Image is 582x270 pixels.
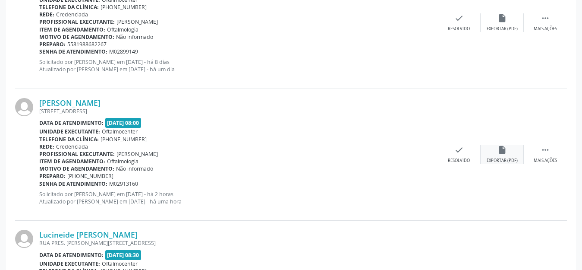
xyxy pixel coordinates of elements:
[541,13,550,23] i: 
[487,26,518,32] div: Exportar (PDF)
[448,158,470,164] div: Resolvido
[101,3,147,11] span: [PHONE_NUMBER]
[107,158,138,165] span: Oftalmologia
[15,230,33,248] img: img
[39,41,66,48] b: Preparo:
[497,13,507,23] i: insert_drive_file
[39,260,100,267] b: Unidade executante:
[39,26,105,33] b: Item de agendamento:
[39,150,115,158] b: Profissional executante:
[107,26,138,33] span: Oftalmologia
[39,11,54,18] b: Rede:
[67,172,113,180] span: [PHONE_NUMBER]
[39,239,437,247] div: RUA PRES. [PERSON_NAME][STREET_ADDRESS]
[39,180,107,187] b: Senha de atendimento:
[105,250,142,260] span: [DATE] 08:30
[105,118,142,128] span: [DATE] 08:00
[116,18,158,25] span: [PERSON_NAME]
[497,145,507,155] i: insert_drive_file
[454,145,464,155] i: check
[39,128,100,135] b: Unidade executante:
[116,33,153,41] span: Não informado
[102,128,138,135] span: Oftalmocenter
[487,158,518,164] div: Exportar (PDF)
[39,58,437,73] p: Solicitado por [PERSON_NAME] em [DATE] - há 8 dias Atualizado por [PERSON_NAME] em [DATE] - há um...
[534,26,557,32] div: Mais ações
[39,230,138,239] a: Lucineide [PERSON_NAME]
[39,108,437,115] div: [STREET_ADDRESS]
[39,136,99,143] b: Telefone da clínica:
[541,145,550,155] i: 
[39,165,114,172] b: Motivo de agendamento:
[15,98,33,116] img: img
[39,48,107,55] b: Senha de atendimento:
[39,33,114,41] b: Motivo de agendamento:
[109,180,138,187] span: M02913160
[56,143,88,150] span: Credenciada
[39,172,66,180] b: Preparo:
[39,143,54,150] b: Rede:
[67,41,107,48] span: 5581988682267
[109,48,138,55] span: M02899149
[534,158,557,164] div: Mais ações
[101,136,147,143] span: [PHONE_NUMBER]
[116,150,158,158] span: [PERSON_NAME]
[39,251,104,259] b: Data de atendimento:
[39,119,104,127] b: Data de atendimento:
[39,98,101,108] a: [PERSON_NAME]
[448,26,470,32] div: Resolvido
[39,3,99,11] b: Telefone da clínica:
[39,191,437,205] p: Solicitado por [PERSON_NAME] em [DATE] - há 2 horas Atualizado por [PERSON_NAME] em [DATE] - há u...
[454,13,464,23] i: check
[56,11,88,18] span: Credenciada
[39,158,105,165] b: Item de agendamento:
[116,165,153,172] span: Não informado
[39,18,115,25] b: Profissional executante:
[102,260,138,267] span: Oftalmocenter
